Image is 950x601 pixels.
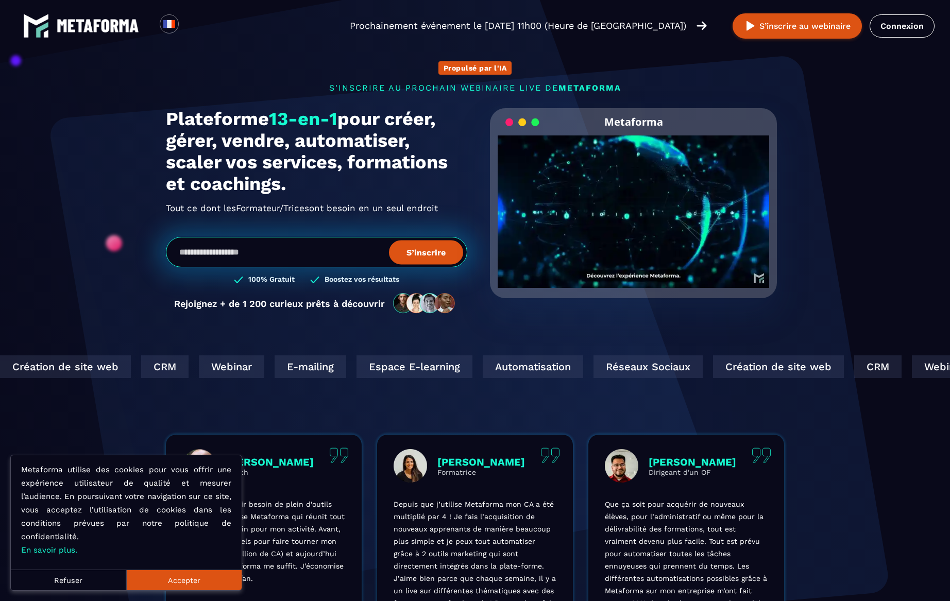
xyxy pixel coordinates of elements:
[198,355,263,378] div: Webinar
[649,456,736,468] p: [PERSON_NAME]
[126,570,242,590] button: Accepter
[140,355,188,378] div: CRM
[226,456,314,468] p: [PERSON_NAME]
[310,275,319,285] img: checked
[182,449,216,483] img: profile
[394,449,427,483] img: profile
[248,275,295,285] h3: 100% Gratuit
[389,240,463,264] button: S’inscrire
[57,19,139,32] img: logo
[23,13,49,39] img: logo
[482,355,582,378] div: Automatisation
[166,108,467,195] h1: Plateforme pour créer, gérer, vendre, automatiser, scaler vos services, formations et coachings.
[870,14,935,38] a: Connexion
[505,117,539,127] img: loading
[390,293,459,314] img: community-people
[853,355,901,378] div: CRM
[437,456,525,468] p: [PERSON_NAME]
[11,570,126,590] button: Refuser
[437,468,525,476] p: Formatrice
[752,448,771,463] img: quote
[234,275,243,285] img: checked
[166,200,467,216] h2: Tout ce dont les ont besoin en un seul endroit
[236,200,309,216] span: Formateur/Trices
[182,498,345,585] p: Plutôt que d’avoir besoin de plein d’outils différents, j’utilise Metaforma qui réunit tout ce do...
[649,468,736,476] p: Dirigeant d'un OF
[329,448,349,463] img: quote
[498,135,769,271] video: Your browser does not support the video tag.
[733,13,862,39] button: S’inscrire au webinaire
[540,448,560,463] img: quote
[558,83,621,93] span: METAFORMA
[226,468,314,476] p: Coach
[604,108,663,135] h2: Metaforma
[188,20,195,32] input: Search for option
[592,355,702,378] div: Réseaux Sociaux
[605,449,638,483] img: profile
[179,14,204,37] div: Search for option
[163,18,176,30] img: fr
[274,355,345,378] div: E-mailing
[21,545,77,555] a: En savoir plus.
[174,298,385,309] p: Rejoignez + de 1 200 curieux prêts à découvrir
[325,275,399,285] h3: Boostez vos résultats
[350,19,686,33] p: Prochainement événement le [DATE] 11h00 (Heure de [GEOGRAPHIC_DATA])
[269,108,337,130] span: 13-en-1
[444,64,507,72] p: Propulsé par l'IA
[21,463,231,557] p: Metaforma utilise des cookies pour vous offrir une expérience utilisateur de qualité et mesurer l...
[744,20,757,32] img: play
[697,20,707,31] img: arrow-right
[166,83,784,93] p: s'inscrire au prochain webinaire live de
[355,355,471,378] div: Espace E-learning
[712,355,843,378] div: Création de site web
